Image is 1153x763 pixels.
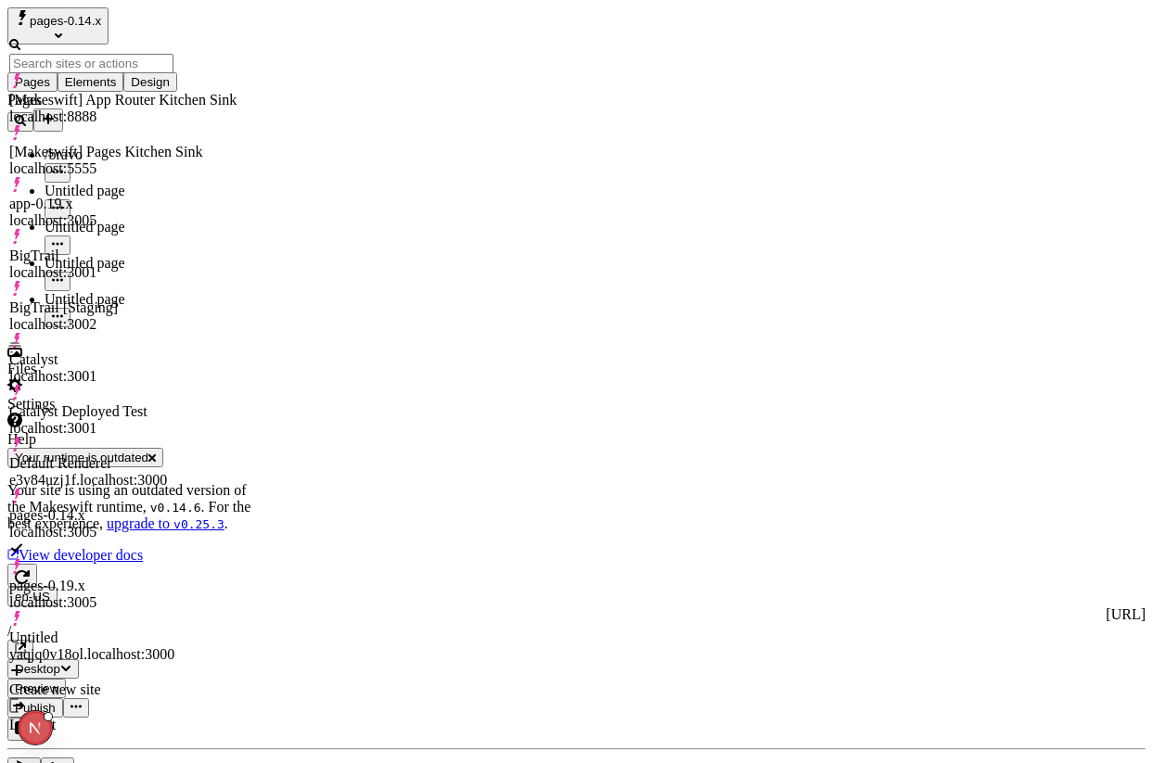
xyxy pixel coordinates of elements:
[30,14,101,28] span: pages-0.14.x
[9,594,237,611] div: localhost:3005
[9,351,237,368] div: Catalyst
[7,72,58,92] button: Pages
[9,92,237,108] div: [Makeswift] App Router Kitchen Sink
[9,108,237,125] div: localhost:8888
[9,717,237,733] div: Log out
[7,448,163,467] button: Your runtime is outdated
[9,264,237,281] div: localhost:3001
[7,361,264,377] div: Files
[7,7,109,45] button: Select site
[9,455,237,472] div: Default Renderer
[9,316,237,333] div: localhost:3002
[9,507,237,524] div: pages-0.14.x
[9,420,237,437] div: localhost:3001
[7,587,58,606] button: Open locale picker
[7,431,264,448] div: Help
[7,15,271,32] p: Cookie Test Route
[9,299,237,316] div: BigTrail [Staging]
[7,679,66,698] button: Preview
[7,92,264,108] div: Pages
[7,606,1146,623] div: [URL]
[9,472,237,489] div: e3y84uzj1f.localhost:3000
[9,212,237,229] div: localhost:3005
[9,578,237,594] div: pages-0.19.x
[9,524,237,540] div: localhost:3005
[9,403,237,420] div: Catalyst Deployed Test
[9,196,237,212] div: app-0.19.x
[9,144,237,160] div: [Makeswift] Pages Kitchen Sink
[9,54,173,73] input: Search sites or actions
[9,160,237,177] div: localhost:5555
[7,698,63,718] button: Publish
[7,396,264,413] div: Settings
[7,623,1146,640] div: /
[7,659,79,679] button: Desktop
[9,629,237,646] div: Untitled
[9,368,237,385] div: localhost:3001
[7,482,264,532] p: Your site is using an outdated version of the Makeswift runtime, . For the best experience, .
[7,547,143,563] a: View developer docs
[9,248,237,264] div: BigTrail
[9,681,237,698] div: Create new site
[9,646,237,663] div: yaqjq0v18ol.localhost:3000
[9,73,237,733] div: Suggestions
